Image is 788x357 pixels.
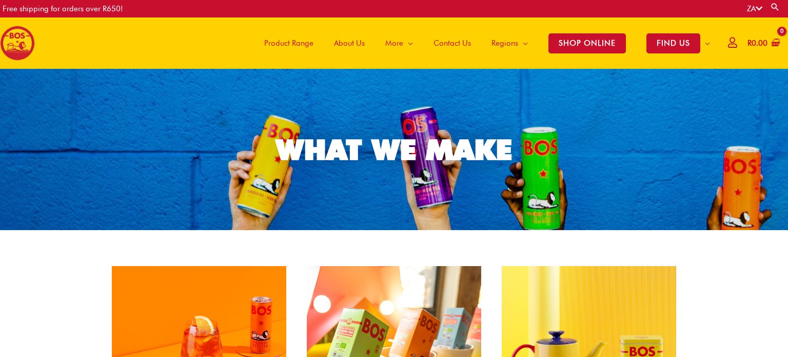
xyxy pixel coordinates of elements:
span: FIND US [646,33,700,53]
a: ZA [747,4,762,13]
span: Product Range [264,28,313,59]
a: About Us [324,17,375,69]
div: WHAT WE MAKE [276,136,512,164]
a: View Shopping Cart, empty [745,32,780,55]
span: About Us [334,28,365,59]
span: Contact Us [434,28,471,59]
span: Regions [491,28,518,59]
a: More [375,17,423,69]
a: Contact Us [423,17,481,69]
span: SHOP ONLINE [548,33,626,53]
a: Regions [481,17,538,69]
span: More [385,28,403,59]
a: Search button [770,2,780,12]
a: Product Range [254,17,324,69]
a: SHOP ONLINE [538,17,636,69]
nav: Site Navigation [246,17,720,69]
bdi: 0.00 [747,39,767,48]
span: R [747,39,752,48]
